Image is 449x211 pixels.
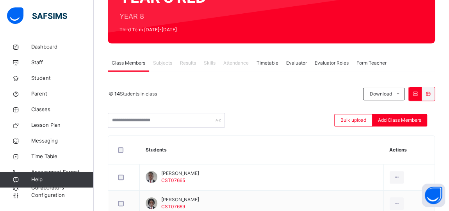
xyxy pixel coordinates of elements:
[31,106,94,114] span: Classes
[180,60,196,67] span: Results
[31,168,94,176] span: Assessment Format
[31,74,94,82] span: Student
[119,26,207,33] span: Third Term [DATE]-[DATE]
[31,59,94,67] span: Staff
[114,90,157,97] span: Students in class
[422,184,445,207] button: Open asap
[153,60,172,67] span: Subjects
[161,204,185,209] span: CST07669
[31,176,93,184] span: Help
[257,60,278,67] span: Timetable
[31,191,93,199] span: Configuration
[223,60,249,67] span: Attendance
[31,153,94,161] span: Time Table
[369,90,392,97] span: Download
[7,7,67,24] img: safsims
[161,177,185,183] span: CST07665
[31,43,94,51] span: Dashboard
[31,121,94,129] span: Lesson Plan
[114,91,120,97] b: 14
[315,60,349,67] span: Evaluator Roles
[161,196,199,203] span: [PERSON_NAME]
[356,60,387,67] span: Form Teacher
[31,90,94,98] span: Parent
[31,137,94,145] span: Messaging
[112,60,145,67] span: Class Members
[378,117,421,124] span: Add Class Members
[383,136,435,164] th: Actions
[140,136,384,164] th: Students
[204,60,216,67] span: Skills
[286,60,307,67] span: Evaluator
[340,117,366,124] span: Bulk upload
[161,170,199,177] span: [PERSON_NAME]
